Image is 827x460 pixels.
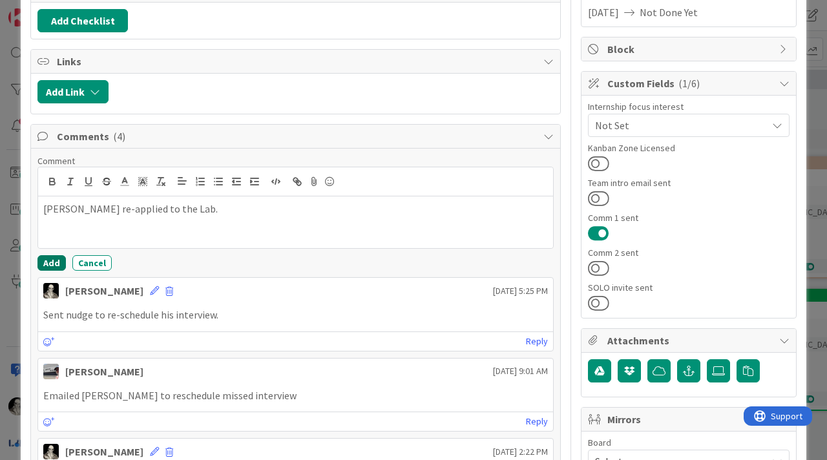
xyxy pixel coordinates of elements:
p: Sent nudge to re-schedule his interview. [43,308,548,322]
span: Mirrors [607,412,773,427]
span: Support [27,2,59,17]
div: SOLO invite sent [588,283,790,292]
span: [DATE] [588,5,619,20]
span: [DATE] 5:25 PM [493,284,548,298]
span: Comments [57,129,537,144]
p: Emailed [PERSON_NAME] to reschedule missed interview [43,388,548,403]
img: jB [43,364,59,379]
button: Add [37,255,66,271]
button: Add Link [37,80,109,103]
div: [PERSON_NAME] [65,283,143,298]
span: [DATE] 9:01 AM [493,364,548,378]
span: Not Set [595,118,767,133]
img: WS [43,283,59,298]
button: Add Checklist [37,9,128,32]
img: WS [43,444,59,459]
div: Kanban Zone Licensed [588,143,790,152]
div: Team intro email sent [588,178,790,187]
span: ( 4 ) [113,130,125,143]
span: [DATE] 2:22 PM [493,445,548,459]
button: Cancel [72,255,112,271]
a: Reply [526,333,548,350]
p: [PERSON_NAME] re-applied to the Lab. [43,202,548,216]
a: Reply [526,413,548,430]
span: Board [588,438,611,447]
div: Comm 2 sent [588,248,790,257]
span: Not Done Yet [640,5,698,20]
div: Comm 1 sent [588,213,790,222]
div: [PERSON_NAME] [65,444,143,459]
span: ( 1/6 ) [678,77,700,90]
div: [PERSON_NAME] [65,364,143,379]
span: Custom Fields [607,76,773,91]
span: Attachments [607,333,773,348]
span: Comment [37,155,75,167]
div: Internship focus interest [588,102,790,111]
span: Block [607,41,773,57]
span: Links [57,54,537,69]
